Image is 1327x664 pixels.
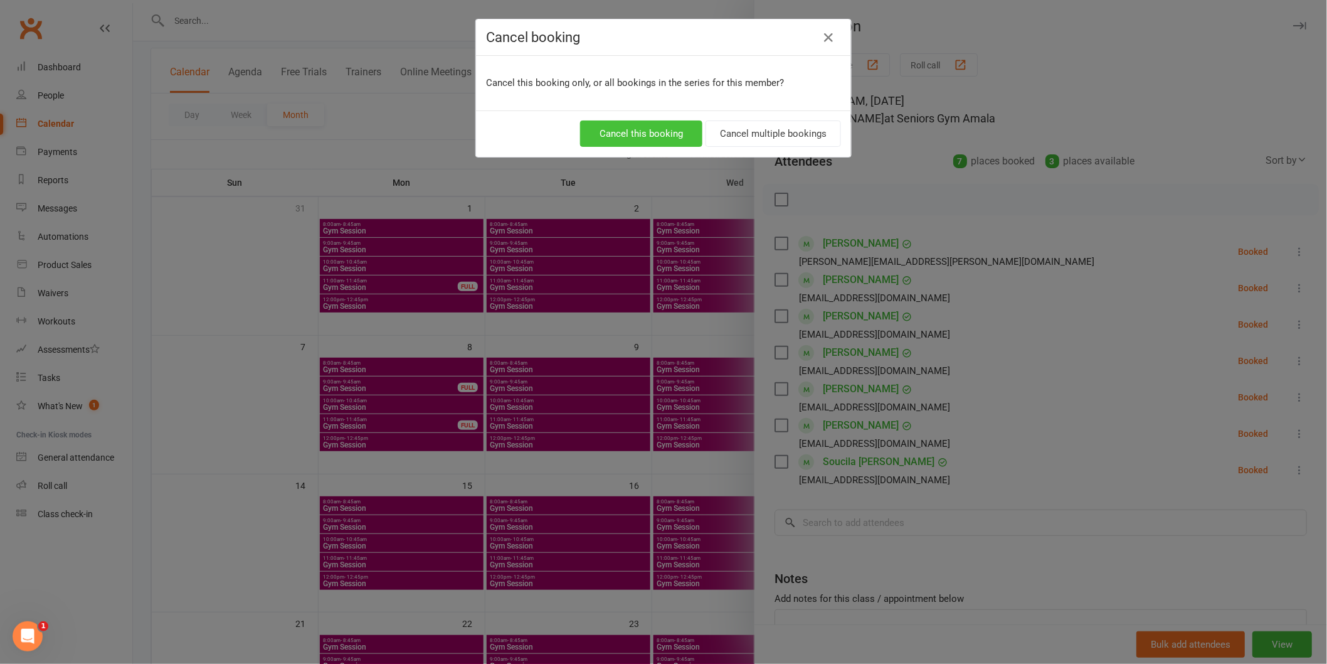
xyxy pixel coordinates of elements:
[486,75,841,90] p: Cancel this booking only, or all bookings in the series for this member?
[13,621,43,651] iframe: Intercom live chat
[486,29,841,45] h4: Cancel booking
[706,120,841,147] button: Cancel multiple bookings
[580,120,702,147] button: Cancel this booking
[38,621,48,631] span: 1
[818,28,838,48] button: Close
